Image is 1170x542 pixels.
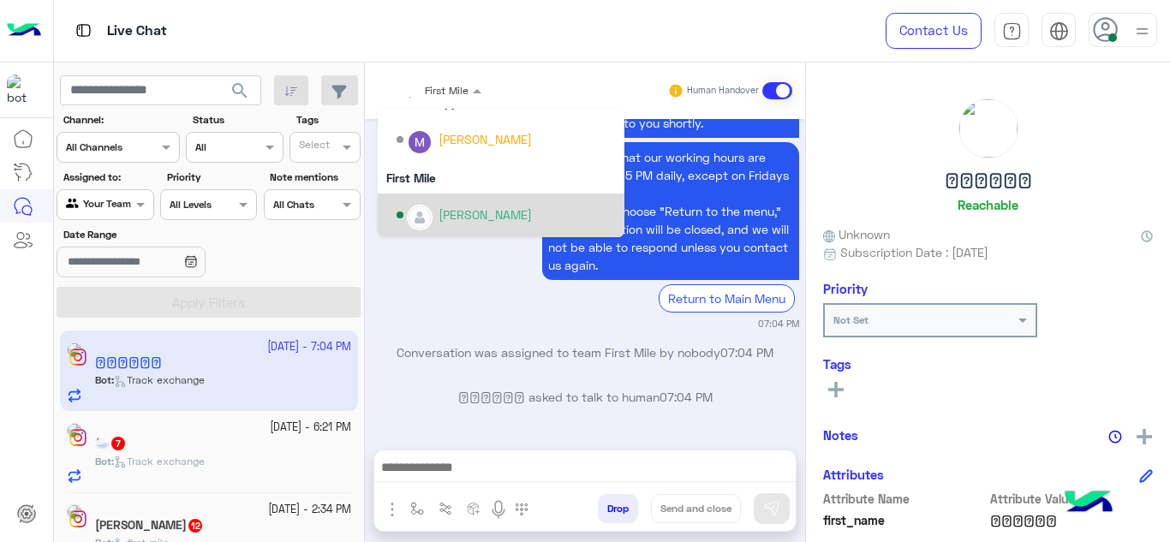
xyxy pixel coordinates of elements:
span: first_name [823,511,987,529]
span: Attribute Value [990,490,1154,508]
img: profile [1131,21,1153,42]
span: Bot [95,455,111,468]
span: Subscription Date : [DATE] [840,243,988,261]
button: Apply Filters [57,287,361,318]
small: [DATE] - 6:21 PM [270,420,351,436]
small: Human Handover [687,84,759,98]
img: send message [763,500,780,517]
img: notes [1108,430,1122,444]
img: select flow [410,502,424,515]
div: Select [296,137,330,157]
span: 07:04 PM [720,345,773,360]
b: : [95,455,114,468]
div: loading... [391,87,414,107]
h5: 𝐀𝐦𝐢𝐧𝐚𓂀 [945,171,1032,191]
div: [PERSON_NAME] [439,130,532,148]
img: defaultAdmin.png [409,206,431,229]
img: Logo [7,13,41,49]
ng-dropdown-panel: Options list [378,109,624,237]
span: Attribute Name [823,490,987,508]
b: Not Set [833,313,869,326]
img: add [1137,429,1152,444]
img: send attachment [382,499,403,520]
p: Conversation was assigned to team First Mile by nobody [372,343,799,361]
img: ACg8ocJ5kWkbDFwHhE1-NCdHlUdL0Moenmmb7xp8U7RIpZhCQ1Zz3Q=s96-c [409,131,431,153]
span: First Mile [425,84,469,97]
img: picture [67,423,82,438]
button: create order [460,494,488,522]
p: 19/9/2025, 7:04 PM [542,142,799,280]
img: picture [67,504,82,520]
img: tab [1049,21,1069,41]
label: Priority [167,170,255,185]
label: Note mentions [270,170,358,185]
img: Trigger scenario [439,502,452,515]
p: 𝐀𝐦𝐢𝐧𝐚𓂀 asked to talk to human [372,388,799,406]
h5: Celina Tadros [95,518,204,533]
small: 07:04 PM [758,317,799,331]
img: 317874714732967 [7,74,38,105]
img: create order [467,502,481,515]
small: [DATE] - 2:34 PM [268,502,351,518]
a: Contact Us [886,13,982,49]
div: Return to Main Menu [659,284,795,313]
img: hulul-logo.png [1059,474,1119,533]
h5: 🦢 [95,436,127,450]
span: 𝐀𝐦𝐢𝐧𝐚𓂀 [990,511,1154,529]
button: Send and close [651,494,741,523]
span: 7 [111,437,125,450]
span: Unknown [823,225,890,243]
h6: Reachable [958,197,1018,212]
span: 07:04 PM [660,390,713,404]
span: search [230,80,250,101]
p: Live Chat [107,20,167,43]
img: tab [1002,21,1022,41]
h6: Priority [823,281,868,296]
img: picture [959,99,1018,158]
img: make a call [515,503,528,516]
label: Channel: [63,112,178,128]
span: 12 [188,519,202,533]
button: Drop [598,494,638,523]
a: tab [994,13,1029,49]
label: Assigned to: [63,170,152,185]
h6: Attributes [823,467,884,482]
label: Tags [296,112,359,128]
img: Instagram [69,429,87,446]
label: Date Range [63,227,255,242]
img: send voice note [488,499,509,520]
button: select flow [403,494,432,522]
span: Track exchange [114,455,205,468]
div: First Mile [378,162,624,194]
button: search [219,75,261,112]
img: tab [73,20,94,41]
button: Trigger scenario [432,494,460,522]
label: Status [193,112,281,128]
img: Instagram [69,510,87,527]
h6: Tags [823,356,1153,372]
h6: Notes [823,427,858,443]
div: [PERSON_NAME] [439,205,532,223]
